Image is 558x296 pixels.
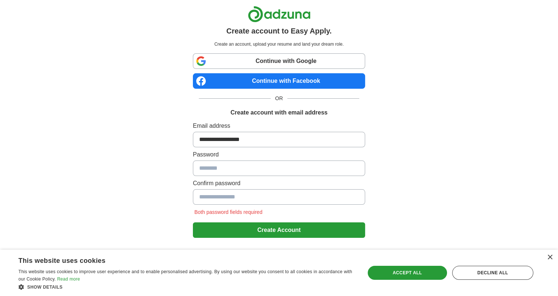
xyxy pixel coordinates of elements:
[271,95,287,102] span: OR
[193,150,365,159] label: Password
[368,266,447,280] div: Accept all
[18,254,336,265] div: This website uses cookies
[57,276,80,282] a: Read more, opens a new window
[193,121,365,130] label: Email address
[18,283,355,290] div: Show details
[231,108,327,117] h1: Create account with email address
[193,53,365,69] a: Continue with Google
[27,285,63,290] span: Show details
[452,266,533,280] div: Decline all
[193,73,365,89] a: Continue with Facebook
[248,6,311,22] img: Adzuna logo
[547,255,552,260] div: Close
[226,25,332,36] h1: Create account to Easy Apply.
[193,179,365,188] label: Confirm password
[18,269,352,282] span: This website uses cookies to improve user experience and to enable personalised advertising. By u...
[193,222,365,238] button: Create Account
[193,209,264,215] span: Both password fields required
[194,41,364,47] p: Create an account, upload your resume and land your dream role.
